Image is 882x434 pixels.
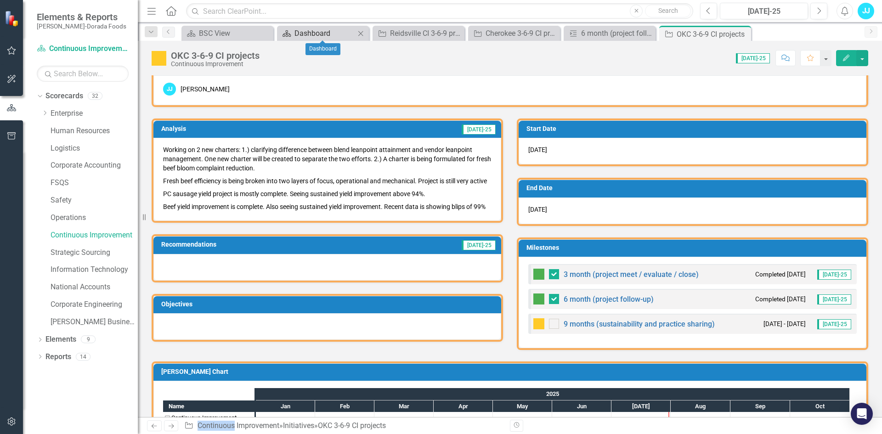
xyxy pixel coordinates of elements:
div: JJ [163,83,176,96]
a: Human Resources [51,126,138,136]
button: JJ [858,3,874,19]
h3: Milestones [526,244,862,251]
h3: Recommendations [161,241,367,248]
img: ClearPoint Strategy [5,10,21,26]
a: Continuous Improvement [198,421,279,430]
a: Elements [45,334,76,345]
div: Oct [790,400,850,412]
button: [DATE]-25 [720,3,808,19]
a: Enterprise [51,108,138,119]
h3: Analysis [161,125,300,132]
span: [DATE]-25 [462,124,496,135]
a: 9 months (sustainability and practice sharing) [564,320,715,328]
button: Search [645,5,691,17]
div: Open Intercom Messenger [851,403,873,425]
input: Search Below... [37,66,129,82]
img: Above Target [533,293,544,304]
div: [PERSON_NAME] [181,85,230,94]
h3: Start Date [526,125,862,132]
div: Continuous Improvement [171,61,260,68]
div: Cherokee 3-6-9 CI projects [486,28,558,39]
p: PC sausage yield project is mostly complete. Seeing sustained yield improvement above 94%. [163,187,492,200]
div: OKC 3-6-9 CI projects [677,28,749,40]
span: Search [658,7,678,14]
div: 9 [81,336,96,344]
img: Caution [152,51,166,66]
div: Reidsville CI 3-6-9 projects [390,28,462,39]
div: Feb [315,400,374,412]
img: Above Target [533,269,544,280]
div: 14 [76,353,90,361]
div: Jul [611,400,671,412]
small: Completed [DATE] [755,295,806,304]
h3: [PERSON_NAME] Chart [161,368,862,375]
div: BSC View [199,28,271,39]
small: [DATE] - [DATE] [763,320,806,328]
div: » » [184,421,503,431]
a: 3 month (project meet / evaluate / close) [564,270,699,279]
a: BSC View [184,28,271,39]
div: Jun [552,400,611,412]
div: Continuous Improvement [171,412,237,424]
span: [DATE]-25 [736,53,770,63]
p: Working on 2 new charters: 1.) clarifying difference between blend leanpoint attainment and vendo... [163,145,492,175]
input: Search ClearPoint... [186,3,693,19]
div: Sep [730,400,790,412]
span: [DATE]-25 [817,319,851,329]
h3: End Date [526,185,862,192]
span: [DATE] [528,206,547,213]
a: Reports [45,352,71,362]
img: Caution [533,318,544,329]
a: Cherokee 3-6-9 CI projects [470,28,558,39]
a: Corporate Engineering [51,299,138,310]
a: Operations [51,213,138,223]
small: [PERSON_NAME]-Dorada Foods [37,23,126,30]
span: [DATE]-25 [817,270,851,280]
a: Reidsville CI 3-6-9 projects [375,28,462,39]
small: Completed [DATE] [755,270,806,279]
div: 32 [88,92,102,100]
a: National Accounts [51,282,138,293]
div: Dashboard [294,28,355,39]
div: May [493,400,552,412]
div: OKC 3-6-9 CI projects [318,421,386,430]
span: [DATE]-25 [817,294,851,304]
div: Aug [671,400,730,412]
div: Jan [256,400,315,412]
div: Mar [374,400,434,412]
a: Logistics [51,143,138,154]
a: Dashboard [279,28,355,39]
div: 6 month (project follow-up) [581,28,653,39]
span: Elements & Reports [37,11,126,23]
div: Continuous Improvement [163,412,254,424]
a: Continuous Improvement [37,44,129,54]
div: Dashboard [305,43,340,55]
a: Initiatives [283,421,314,430]
p: Beef yield improvement is complete. Also seeing sustained yield improvement. Recent data is showi... [163,200,492,211]
span: [DATE]-25 [462,240,496,250]
a: Corporate Accounting [51,160,138,171]
div: Task: Continuous Improvement Start date: 2025-01-06 End date: 2025-01-07 [163,412,254,424]
div: 2025 [256,388,850,400]
p: Fresh beef efficiency is being broken into two layers of focus, operational and mechanical. Proje... [163,175,492,187]
a: Continuous Improvement [51,230,138,241]
div: [DATE]-25 [723,6,805,17]
a: FSQS [51,178,138,188]
div: Apr [434,400,493,412]
a: Strategic Sourcing [51,248,138,258]
a: 6 month (project follow-up) [564,295,654,304]
h3: Objectives [161,301,497,308]
a: Scorecards [45,91,83,101]
div: Name [163,400,254,412]
a: Safety [51,195,138,206]
a: 6 month (project follow-up) [566,28,653,39]
span: [DATE] [528,146,547,153]
a: Information Technology [51,265,138,275]
div: OKC 3-6-9 CI projects [171,51,260,61]
a: [PERSON_NAME] Business Unit [51,317,138,327]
